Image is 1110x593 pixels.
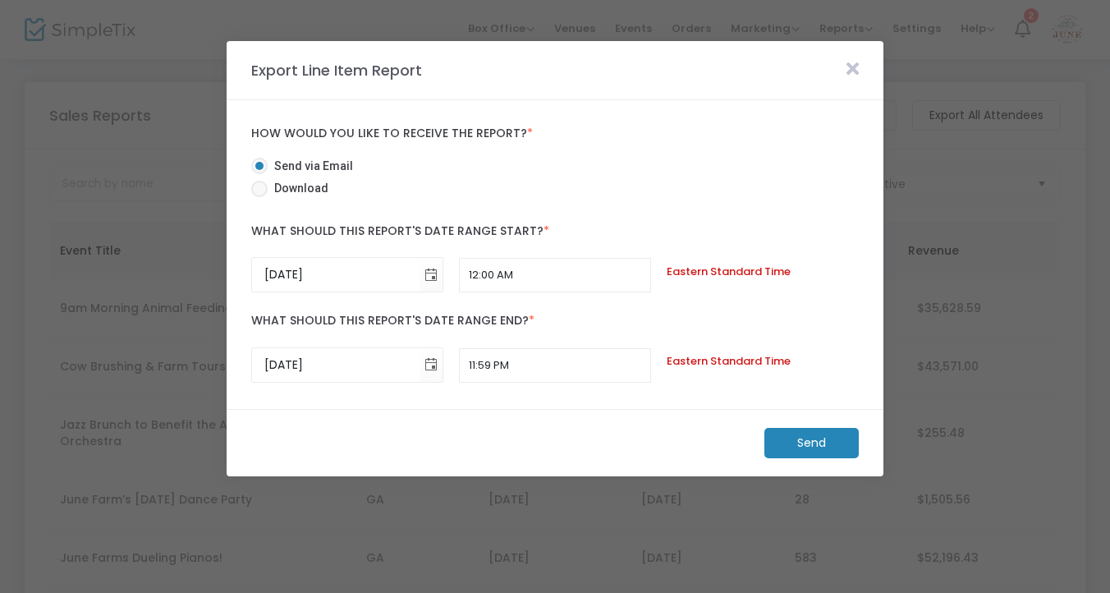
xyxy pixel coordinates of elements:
div: Eastern Standard Time [659,264,867,280]
label: What should this report's date range start? [251,215,859,249]
label: What should this report's date range end? [251,305,859,338]
m-panel-header: Export Line Item Report [227,41,883,100]
input: Select date [252,348,420,382]
button: Toggle calendar [420,258,443,292]
button: Toggle calendar [420,348,443,382]
label: How would you like to receive the report? [251,126,859,141]
m-button: Send [764,428,859,458]
m-panel-title: Export Line Item Report [243,59,430,81]
input: Select Time [459,348,651,383]
div: Eastern Standard Time [659,353,867,370]
input: Select Time [459,258,651,292]
span: Send via Email [268,158,353,175]
input: Select date [252,258,420,292]
span: Download [268,180,328,197]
